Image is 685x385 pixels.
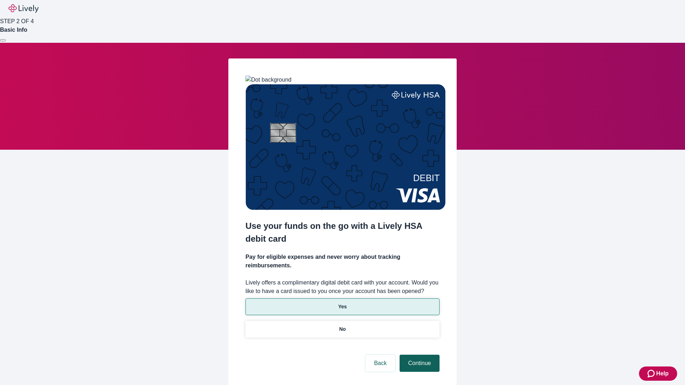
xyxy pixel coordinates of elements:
[245,220,440,245] h2: Use your funds on the go with a Lively HSA debit card
[339,325,346,333] p: No
[639,366,677,381] button: Zendesk support iconHelp
[400,355,440,372] button: Continue
[365,355,395,372] button: Back
[245,84,446,210] img: Debit card
[656,369,669,378] span: Help
[245,278,440,296] label: Lively offers a complimentary digital debit card with your account. Would you like to have a card...
[245,253,440,270] h4: Pay for eligible expenses and never worry about tracking reimbursements.
[648,369,656,378] svg: Zendesk support icon
[245,298,440,315] button: Yes
[245,76,291,84] img: Dot background
[338,303,347,310] p: Yes
[9,4,39,13] img: Lively
[245,321,440,338] button: No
